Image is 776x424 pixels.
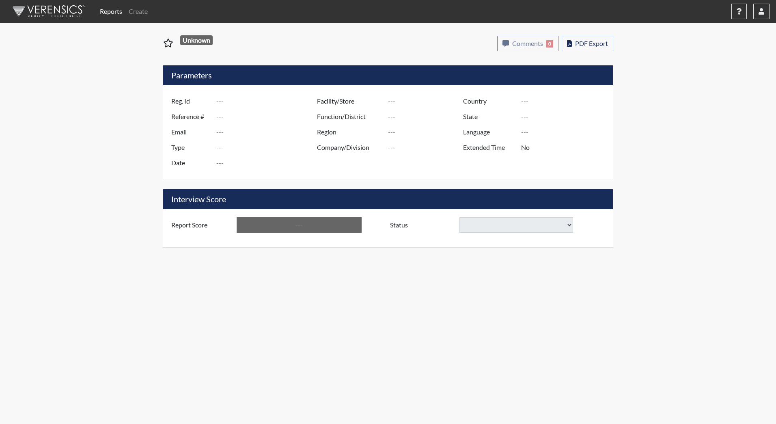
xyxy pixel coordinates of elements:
[384,217,459,233] label: Status
[457,93,521,109] label: Country
[165,93,216,109] label: Reg. Id
[165,155,216,171] label: Date
[311,93,388,109] label: Facility/Store
[237,217,362,233] input: ---
[562,36,613,51] button: PDF Export
[521,124,611,140] input: ---
[216,124,319,140] input: ---
[180,35,213,45] span: Unknown
[165,109,216,124] label: Reference #
[216,93,319,109] input: ---
[512,39,543,47] span: Comments
[311,124,388,140] label: Region
[546,40,553,48] span: 0
[521,93,611,109] input: ---
[97,3,125,19] a: Reports
[457,140,521,155] label: Extended Time
[497,36,558,51] button: Comments0
[521,140,611,155] input: ---
[521,109,611,124] input: ---
[163,65,613,85] h5: Parameters
[311,109,388,124] label: Function/District
[384,217,611,233] div: Document a decision to hire or decline a candiate
[165,140,216,155] label: Type
[388,109,465,124] input: ---
[457,109,521,124] label: State
[216,155,319,171] input: ---
[457,124,521,140] label: Language
[575,39,608,47] span: PDF Export
[165,124,216,140] label: Email
[216,140,319,155] input: ---
[388,93,465,109] input: ---
[125,3,151,19] a: Create
[388,140,465,155] input: ---
[311,140,388,155] label: Company/Division
[165,217,237,233] label: Report Score
[388,124,465,140] input: ---
[163,189,613,209] h5: Interview Score
[216,109,319,124] input: ---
